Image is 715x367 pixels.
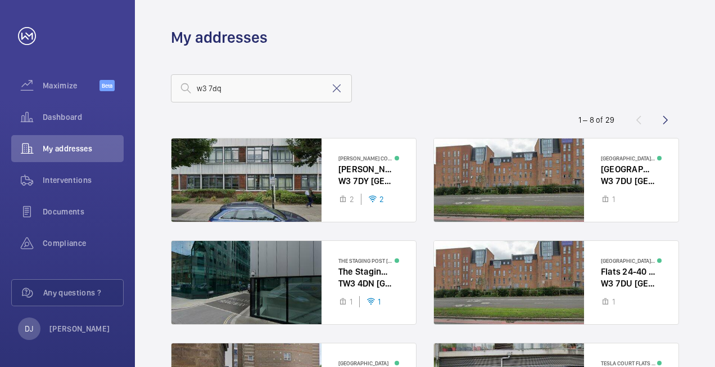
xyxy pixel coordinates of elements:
[578,114,614,126] div: 1 – 8 of 29
[43,238,124,249] span: Compliance
[43,111,124,123] span: Dashboard
[43,143,124,154] span: My addresses
[99,80,115,91] span: Beta
[49,323,110,334] p: [PERSON_NAME]
[43,174,124,186] span: Interventions
[43,80,99,91] span: Maximize
[43,287,123,298] span: Any questions ?
[43,206,124,217] span: Documents
[171,27,268,48] h1: My addresses
[171,74,352,102] input: Search by address
[25,323,33,334] p: DJ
